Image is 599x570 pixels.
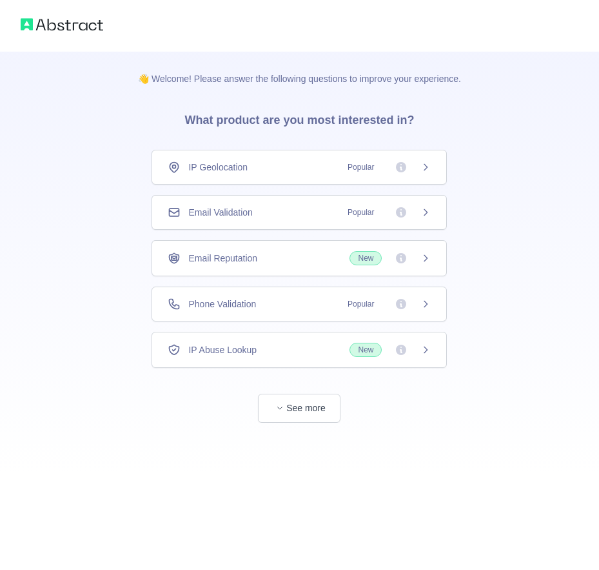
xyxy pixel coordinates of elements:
[258,394,340,423] button: See more
[188,298,256,310] span: Phone Validation
[340,298,382,310] span: Popular
[349,251,382,265] span: New
[21,15,103,34] img: Abstract logo
[117,52,482,85] p: 👋 Welcome! Please answer the following questions to improve your experience.
[164,85,435,150] h3: What product are you most interested in?
[188,343,257,356] span: IP Abuse Lookup
[188,161,248,174] span: IP Geolocation
[188,206,252,219] span: Email Validation
[340,206,382,219] span: Popular
[188,252,257,265] span: Email Reputation
[349,343,382,357] span: New
[340,161,382,174] span: Popular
